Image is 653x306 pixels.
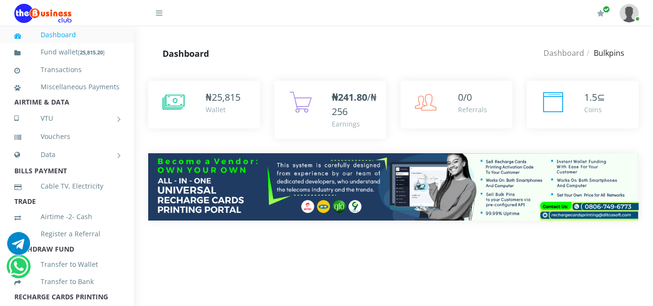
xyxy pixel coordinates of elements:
[597,10,604,17] i: Renew/Upgrade Subscription
[584,91,597,104] span: 1.5
[584,47,624,59] li: Bulkpins
[401,81,512,128] a: 0/0 Referrals
[620,4,639,22] img: User
[80,49,103,56] b: 25,815.20
[14,126,120,148] a: Vouchers
[148,153,639,221] img: multitenant_rcp.png
[14,271,120,293] a: Transfer to Bank
[584,90,605,105] div: ⊆
[206,105,240,115] div: Wallet
[458,91,472,104] span: 0/0
[14,175,120,197] a: Cable TV, Electricity
[9,262,28,278] a: Chat for support
[7,239,30,255] a: Chat for support
[544,48,584,58] a: Dashboard
[14,206,120,228] a: Airtime -2- Cash
[14,76,120,98] a: Miscellaneous Payments
[332,91,367,104] b: ₦241.80
[332,91,377,118] span: /₦256
[212,91,240,104] span: 25,815
[14,4,72,23] img: Logo
[14,253,120,275] a: Transfer to Wallet
[14,143,120,167] a: Data
[163,48,209,59] strong: Dashboard
[148,81,260,128] a: ₦25,815 Wallet
[332,119,377,129] div: Earnings
[14,41,120,63] a: Fund wallet[25,815.20]
[14,223,120,245] a: Register a Referral
[14,24,120,46] a: Dashboard
[78,49,105,56] small: [ ]
[458,105,487,115] div: Referrals
[206,90,240,105] div: ₦
[603,6,610,13] span: Renew/Upgrade Subscription
[14,59,120,81] a: Transactions
[14,106,120,130] a: VTU
[274,81,386,139] a: ₦241.80/₦256 Earnings
[584,105,605,115] div: Coins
